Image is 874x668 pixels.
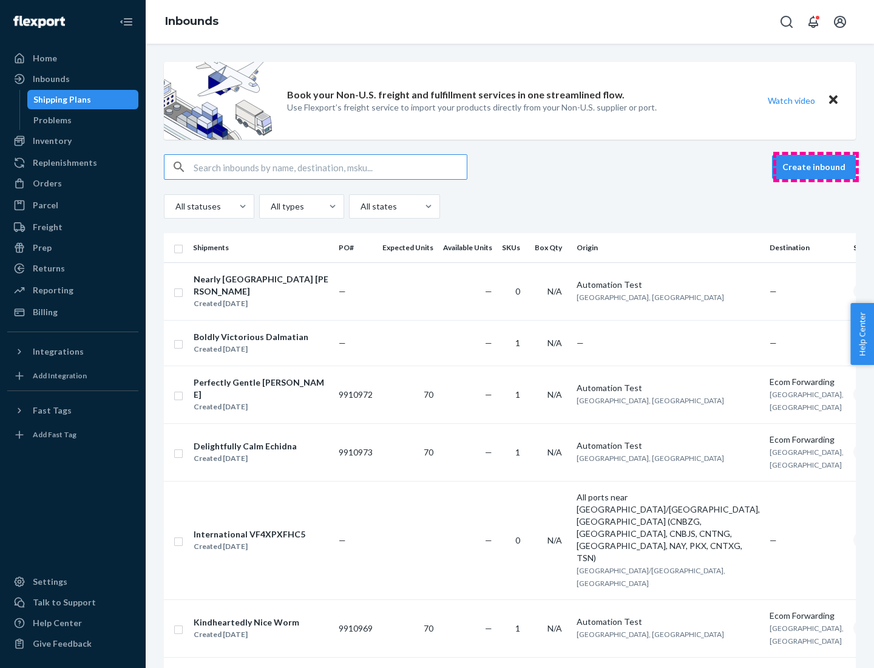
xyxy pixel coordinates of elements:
div: Automation Test [577,279,760,291]
span: [GEOGRAPHIC_DATA], [GEOGRAPHIC_DATA] [577,454,724,463]
div: Inventory [33,135,72,147]
div: Inbounds [33,73,70,85]
div: International VF4XPXFHC5 [194,528,305,540]
span: 70 [424,389,433,400]
div: Created [DATE] [194,629,299,641]
div: Home [33,52,57,64]
span: N/A [547,389,562,400]
div: Nearly [GEOGRAPHIC_DATA] [PERSON_NAME] [194,273,328,298]
p: Book your Non-U.S. freight and fulfillment services in one streamlined flow. [287,88,625,102]
div: Talk to Support [33,596,96,608]
span: — [770,286,777,296]
span: — [485,389,492,400]
img: Flexport logo [13,16,65,28]
div: Orders [33,177,62,189]
input: Search inbounds by name, destination, msku... [194,155,467,179]
td: 9910973 [334,423,378,481]
span: — [339,286,346,296]
span: N/A [547,447,562,457]
span: [GEOGRAPHIC_DATA], [GEOGRAPHIC_DATA] [770,624,844,646]
span: [GEOGRAPHIC_DATA], [GEOGRAPHIC_DATA] [577,630,724,639]
div: Kindheartedly Nice Worm [194,616,299,629]
div: Delightfully Calm Echidna [194,440,297,452]
span: 70 [424,623,433,633]
th: Box Qty [530,233,572,262]
span: N/A [547,286,562,296]
span: — [770,338,777,348]
div: Give Feedback [33,638,92,650]
div: Ecom Forwarding [770,610,844,622]
input: All statuses [174,200,175,213]
span: — [485,286,492,296]
a: Freight [7,217,138,237]
button: Open notifications [801,10,825,34]
ol: breadcrumbs [155,4,228,39]
div: Settings [33,576,67,588]
a: Orders [7,174,138,193]
button: Fast Tags [7,401,138,420]
div: Problems [33,114,72,126]
a: Inventory [7,131,138,151]
span: 1 [515,447,520,457]
th: Available Units [438,233,497,262]
span: [GEOGRAPHIC_DATA], [GEOGRAPHIC_DATA] [770,448,844,469]
span: N/A [547,535,562,545]
a: Add Fast Tag [7,425,138,445]
div: Created [DATE] [194,401,328,413]
span: [GEOGRAPHIC_DATA], [GEOGRAPHIC_DATA] [577,293,724,302]
div: Created [DATE] [194,540,305,553]
span: — [770,535,777,545]
div: Freight [33,221,63,233]
th: PO# [334,233,378,262]
a: Reporting [7,281,138,300]
div: Perfectly Gentle [PERSON_NAME] [194,377,328,401]
div: Help Center [33,617,82,629]
div: Parcel [33,199,58,211]
span: [GEOGRAPHIC_DATA], [GEOGRAPHIC_DATA] [770,390,844,412]
div: Prep [33,242,52,254]
span: 1 [515,623,520,633]
a: Inbounds [165,15,218,28]
button: Open account menu [828,10,852,34]
div: Add Integration [33,370,87,381]
span: [GEOGRAPHIC_DATA]/[GEOGRAPHIC_DATA], [GEOGRAPHIC_DATA] [577,566,725,588]
button: Watch video [760,92,823,109]
div: Returns [33,262,65,274]
a: Billing [7,302,138,322]
input: All states [359,200,361,213]
div: Boldly Victorious Dalmatian [194,331,308,343]
a: Problems [27,111,139,130]
p: Use Flexport’s freight service to import your products directly from your Non-U.S. supplier or port. [287,101,657,114]
div: Shipping Plans [33,94,91,106]
button: Open Search Box [774,10,799,34]
a: Parcel [7,196,138,215]
div: Integrations [33,346,84,358]
div: Reporting [33,284,73,296]
a: Replenishments [7,153,138,172]
span: [GEOGRAPHIC_DATA], [GEOGRAPHIC_DATA] [577,396,724,405]
a: Inbounds [7,69,138,89]
span: 0 [515,286,520,296]
div: Created [DATE] [194,343,308,355]
button: Create inbound [772,155,856,179]
div: Add Fast Tag [33,429,76,440]
div: Automation Test [577,440,760,452]
div: Automation Test [577,616,760,628]
button: Close Navigation [114,10,138,34]
a: Settings [7,572,138,591]
th: Expected Units [378,233,438,262]
a: Add Integration [7,366,138,386]
span: 1 [515,338,520,348]
a: Home [7,49,138,68]
a: Prep [7,238,138,257]
span: — [339,338,346,348]
span: — [485,338,492,348]
button: Give Feedback [7,634,138,653]
td: 9910972 [334,366,378,423]
span: — [339,535,346,545]
button: Help Center [850,303,874,365]
a: Help Center [7,613,138,633]
span: — [577,338,584,348]
td: 9910969 [334,599,378,657]
div: Billing [33,306,58,318]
